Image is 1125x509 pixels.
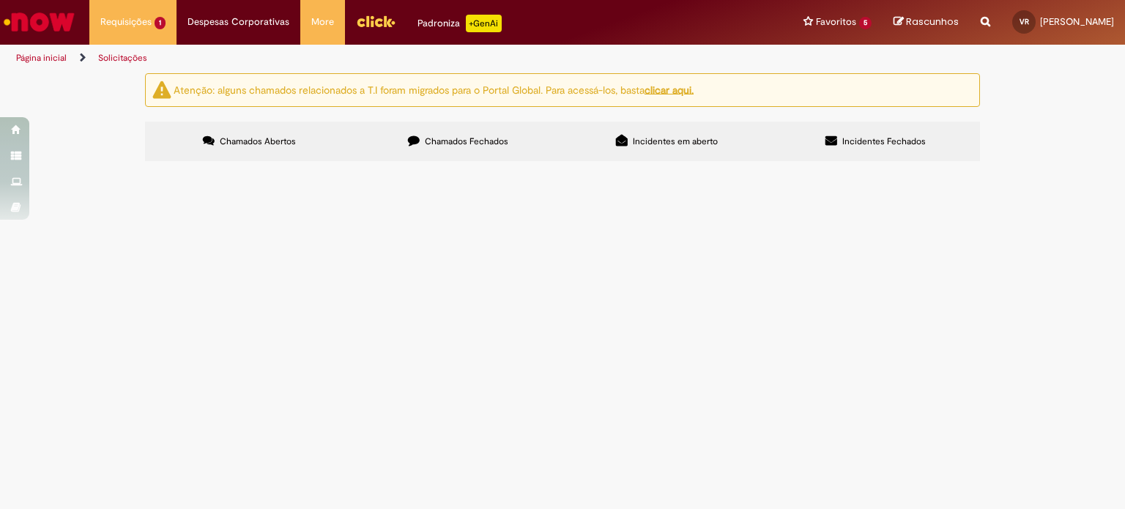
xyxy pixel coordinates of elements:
[11,45,739,72] ul: Trilhas de página
[16,52,67,64] a: Página inicial
[466,15,502,32] p: +GenAi
[816,15,856,29] span: Favoritos
[645,83,694,96] a: clicar aqui.
[1040,15,1114,28] span: [PERSON_NAME]
[220,135,296,147] span: Chamados Abertos
[417,15,502,32] div: Padroniza
[859,17,872,29] span: 5
[633,135,718,147] span: Incidentes em aberto
[425,135,508,147] span: Chamados Fechados
[311,15,334,29] span: More
[842,135,926,147] span: Incidentes Fechados
[187,15,289,29] span: Despesas Corporativas
[100,15,152,29] span: Requisições
[1,7,77,37] img: ServiceNow
[894,15,959,29] a: Rascunhos
[1020,17,1029,26] span: VR
[906,15,959,29] span: Rascunhos
[356,10,396,32] img: click_logo_yellow_360x200.png
[98,52,147,64] a: Solicitações
[174,83,694,96] ng-bind-html: Atenção: alguns chamados relacionados a T.I foram migrados para o Portal Global. Para acessá-los,...
[155,17,166,29] span: 1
